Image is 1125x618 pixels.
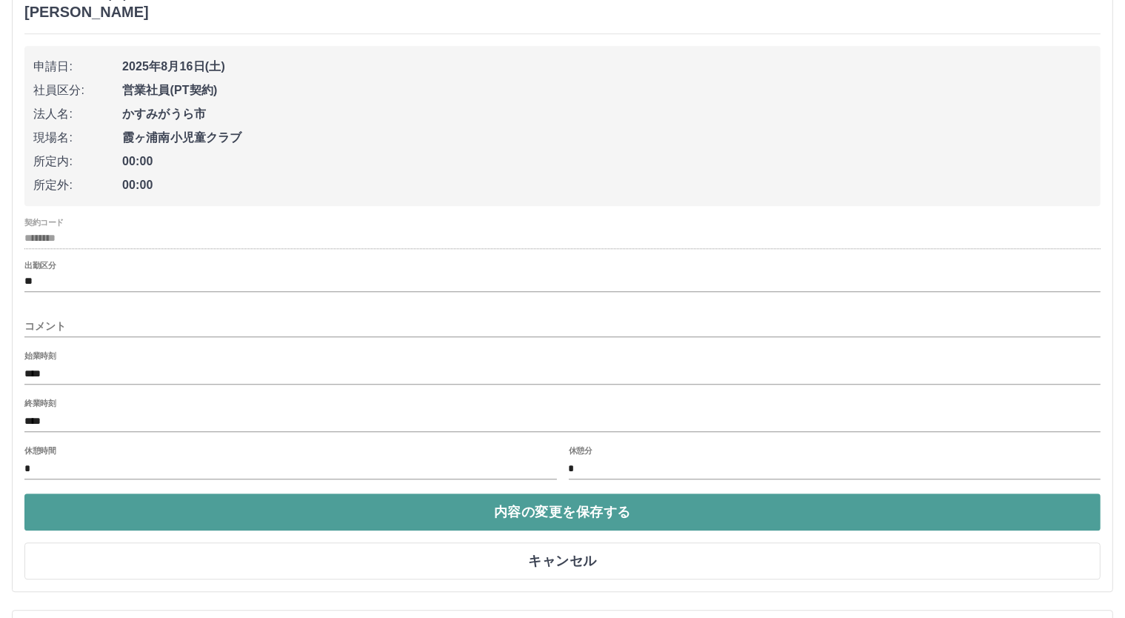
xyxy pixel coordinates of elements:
span: 00:00 [122,153,1092,170]
button: 内容の変更を保存する [24,494,1101,531]
span: かすみがうら市 [122,105,1092,123]
h3: [PERSON_NAME] [24,4,149,21]
span: 所定内: [33,153,122,170]
label: 休憩時間 [24,445,56,456]
label: 始業時刻 [24,350,56,362]
label: 終業時刻 [24,398,56,409]
button: キャンセル [24,542,1101,579]
span: 所定外: [33,176,122,194]
span: 法人名: [33,105,122,123]
label: 休憩分 [569,445,592,456]
span: 申請日: [33,58,122,76]
label: 契約コード [24,216,64,227]
span: 00:00 [122,176,1092,194]
label: 出勤区分 [24,259,56,270]
span: 現場名: [33,129,122,147]
span: 営業社員(PT契約) [122,82,1092,99]
span: 2025年8月16日(土) [122,58,1092,76]
span: 霞ヶ浦南小児童クラブ [122,129,1092,147]
span: 社員区分: [33,82,122,99]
